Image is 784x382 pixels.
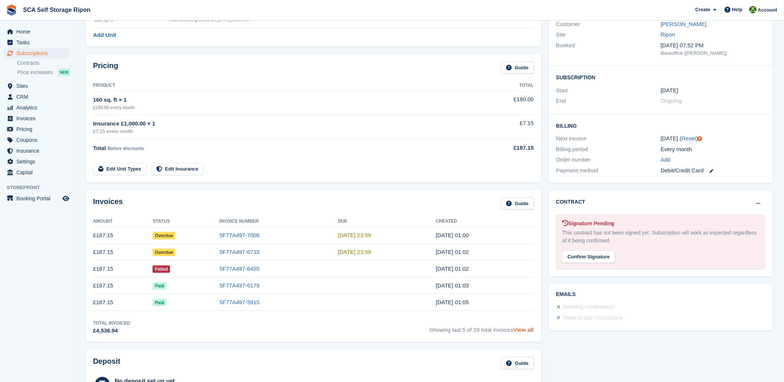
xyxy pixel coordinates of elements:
[93,244,153,261] td: £187.15
[93,31,116,39] a: Add Unit
[58,69,70,76] div: NEW
[93,128,466,135] div: £7.15 every month
[4,113,70,124] a: menu
[466,80,534,92] th: Total
[436,282,469,289] time: 2025-06-17 00:03:07 UTC
[436,299,469,305] time: 2025-05-17 00:05:19 UTC
[93,277,153,294] td: £187.15
[556,156,661,164] div: Order number
[151,163,204,175] a: Edit Insurance
[93,120,466,128] div: Insurance £1,000.00 × 1
[4,167,70,178] a: menu
[563,251,615,263] div: Confirm Signature
[4,92,70,102] a: menu
[16,156,61,167] span: Settings
[436,249,469,255] time: 2025-08-17 00:02:21 UTC
[682,135,696,141] a: Reset
[220,249,260,255] a: 5F77A497-6733
[4,48,70,58] a: menu
[153,232,175,239] span: Overdue
[220,216,338,227] th: Invoice Number
[4,135,70,145] a: menu
[93,327,130,335] div: £4,536.94
[661,50,765,57] div: Backoffice ([PERSON_NAME])
[661,156,671,164] a: Add
[563,220,759,227] div: Signature Pending
[16,124,61,134] span: Pricing
[93,227,153,244] td: £187.15
[93,197,123,210] h2: Invoices
[17,60,70,67] a: Contracts
[563,303,615,312] div: Booking confirmation
[661,41,765,50] div: [DATE] 07:52 PM
[93,104,466,111] div: £180.00 every month
[93,80,466,92] th: Product
[501,357,534,369] a: Guide
[4,81,70,91] a: menu
[466,91,534,115] td: £180.00
[16,92,61,102] span: CRM
[7,184,74,191] span: Storefront
[556,166,661,175] div: Payment method
[16,37,61,48] span: Tasks
[513,327,534,333] a: View all
[93,96,466,104] div: 160 sq. ft × 1
[436,216,534,227] th: Created
[466,144,534,152] div: £187.15
[563,229,759,245] div: This contract has not been signed yet. Subscription will work as expected regardless of it being ...
[697,136,703,142] div: Tooltip anchor
[501,61,534,74] a: Guide
[732,6,743,13] span: Help
[563,249,615,255] a: Confirm Signature
[93,61,118,74] h2: Pricing
[220,232,260,238] a: 5F77A497-7008
[4,146,70,156] a: menu
[501,197,534,210] a: Guide
[338,216,436,227] th: Due
[16,146,61,156] span: Insurance
[661,134,765,143] div: [DATE] ( )
[436,265,469,272] time: 2025-07-17 00:02:14 UTC
[220,265,260,272] a: 5F77A497-6455
[16,135,61,145] span: Coupons
[93,294,153,311] td: £187.15
[153,299,166,306] span: Paid
[556,97,661,105] div: End
[556,198,586,206] h2: Contract
[4,26,70,37] a: menu
[661,166,765,175] div: Debit/Credit Card
[153,249,175,256] span: Overdue
[108,146,144,151] span: Before discounts
[661,21,707,27] a: [PERSON_NAME]
[16,113,61,124] span: Invoices
[61,194,70,203] a: Preview store
[17,69,53,76] span: Price increases
[93,261,153,277] td: £187.15
[153,265,170,273] span: Failed
[16,167,61,178] span: Capital
[220,282,260,289] a: 5F77A497-6179
[93,216,153,227] th: Amount
[220,299,260,305] a: 5F77A497-5915
[153,216,220,227] th: Status
[563,313,623,322] div: Move in day instructions
[556,86,661,95] div: Start
[4,102,70,113] a: menu
[4,156,70,167] a: menu
[4,37,70,48] a: menu
[661,145,765,154] div: Every month
[17,68,70,76] a: Price increases NEW
[749,6,757,13] img: Kelly Neesham
[338,232,371,238] time: 2025-09-17 22:59:59 UTC
[153,282,166,290] span: Paid
[93,357,120,369] h2: Deposit
[556,292,765,297] h2: Emails
[556,41,661,57] div: Booked
[93,145,106,151] span: Total
[16,193,61,204] span: Booking Portal
[6,4,17,16] img: stora-icon-8386f47178a22dfd0bd8f6a31ec36ba5ce8667c1dd55bd0f319d3a0aa187defe.svg
[436,232,469,238] time: 2025-09-17 00:00:36 UTC
[556,122,765,129] h2: Billing
[661,86,678,95] time: 2023-06-17 00:00:00 UTC
[556,134,661,143] div: Next invoice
